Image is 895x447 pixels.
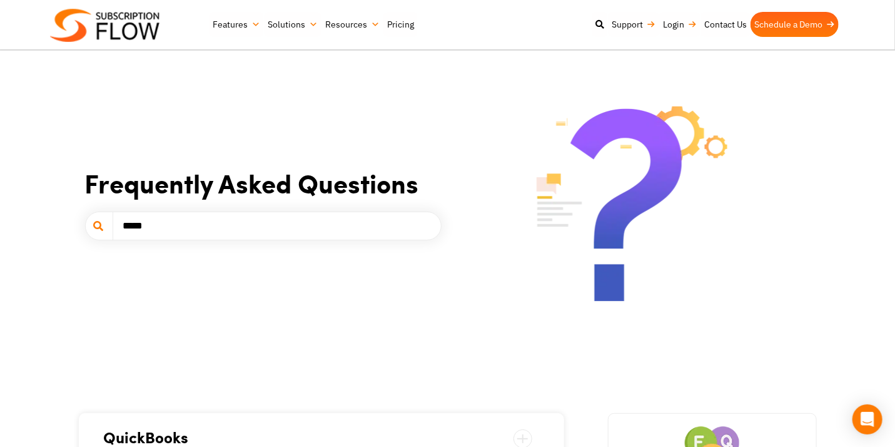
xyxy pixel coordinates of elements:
[751,12,839,37] a: Schedule a Demo
[700,12,751,37] a: Contact Us
[209,12,264,37] a: Features
[264,12,321,37] a: Solutions
[537,106,727,301] img: faq-icon
[85,167,442,200] h1: Frequently Asked Questions
[852,404,882,434] div: Open Intercom Messenger
[50,9,159,42] img: Subscriptionflow
[383,12,418,37] a: Pricing
[321,12,383,37] a: Resources
[659,12,700,37] a: Login
[608,12,659,37] a: Support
